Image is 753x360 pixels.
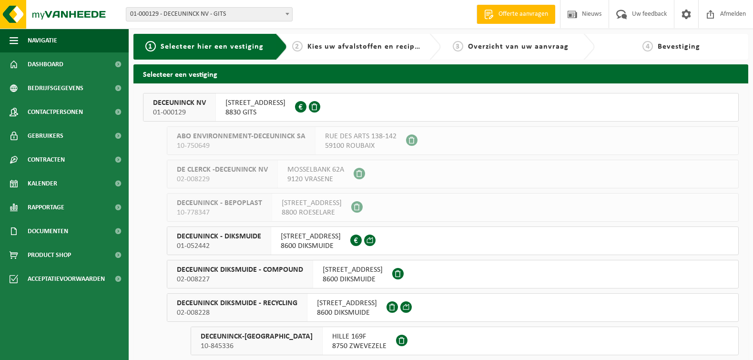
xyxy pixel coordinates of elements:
span: 1 [145,41,156,51]
span: 8830 GITS [225,108,285,117]
span: [STREET_ADDRESS] [281,232,341,241]
span: HILLE 169F [332,332,387,341]
span: 59100 ROUBAIX [325,141,397,151]
span: Acceptatievoorwaarden [28,267,105,291]
span: [STREET_ADDRESS] [323,265,383,275]
span: DECEUNINCK - DIKSMUIDE [177,232,261,241]
span: 8800 ROESELARE [282,208,342,217]
span: Dashboard [28,52,63,76]
span: Offerte aanvragen [496,10,550,19]
span: Bedrijfsgegevens [28,76,83,100]
span: DECEUNINCK-[GEOGRAPHIC_DATA] [201,332,313,341]
button: DECEUNINCK NV 01-000129 [STREET_ADDRESS]8830 GITS [143,93,739,122]
span: 02-008228 [177,308,297,318]
span: ABO ENVIRONNEMENT-DECEUNINCK SA [177,132,305,141]
span: 10-778347 [177,208,262,217]
span: Rapportage [28,195,64,219]
span: 10-845336 [201,341,313,351]
span: DE CLERCK -DECEUNINCK NV [177,165,268,175]
span: Bevestiging [658,43,700,51]
span: 3 [453,41,463,51]
span: 4 [642,41,653,51]
span: MOSSELBANK 62A [287,165,344,175]
button: DECEUNINCK DIKSMUIDE - RECYCLING 02-008228 [STREET_ADDRESS]8600 DIKSMUIDE [167,293,739,322]
span: Navigatie [28,29,57,52]
span: 01-000129 [153,108,206,117]
span: 9120 VRASENE [287,175,344,184]
span: 8600 DIKSMUIDE [323,275,383,284]
span: Documenten [28,219,68,243]
span: [STREET_ADDRESS] [225,98,285,108]
span: Kalender [28,172,57,195]
span: 8600 DIKSMUIDE [317,308,377,318]
span: 01-000129 - DECEUNINCK NV - GITS [126,8,292,21]
span: 02-008227 [177,275,303,284]
a: Offerte aanvragen [477,5,555,24]
span: Contracten [28,148,65,172]
span: 01-000129 - DECEUNINCK NV - GITS [126,7,293,21]
span: 02-008229 [177,175,268,184]
span: Kies uw afvalstoffen en recipiënten [307,43,438,51]
span: RUE DES ARTS 138-142 [325,132,397,141]
span: Contactpersonen [28,100,83,124]
span: 8750 ZWEVEZELE [332,341,387,351]
h2: Selecteer een vestiging [133,64,748,83]
button: DECEUNINCK - DIKSMUIDE 01-052442 [STREET_ADDRESS]8600 DIKSMUIDE [167,226,739,255]
span: Product Shop [28,243,71,267]
span: 8600 DIKSMUIDE [281,241,341,251]
span: 01-052442 [177,241,261,251]
span: 10-750649 [177,141,305,151]
span: [STREET_ADDRESS] [282,198,342,208]
span: DECEUNINCK DIKSMUIDE - COMPOUND [177,265,303,275]
span: 2 [292,41,303,51]
span: DECEUNINCK DIKSMUIDE - RECYCLING [177,298,297,308]
button: DECEUNINCK-[GEOGRAPHIC_DATA] 10-845336 HILLE 169F8750 ZWEVEZELE [191,327,739,355]
span: Selecteer hier een vestiging [161,43,264,51]
button: DECEUNINCK DIKSMUIDE - COMPOUND 02-008227 [STREET_ADDRESS]8600 DIKSMUIDE [167,260,739,288]
span: Gebruikers [28,124,63,148]
span: [STREET_ADDRESS] [317,298,377,308]
span: Overzicht van uw aanvraag [468,43,569,51]
span: DECEUNINCK - BEPOPLAST [177,198,262,208]
span: DECEUNINCK NV [153,98,206,108]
